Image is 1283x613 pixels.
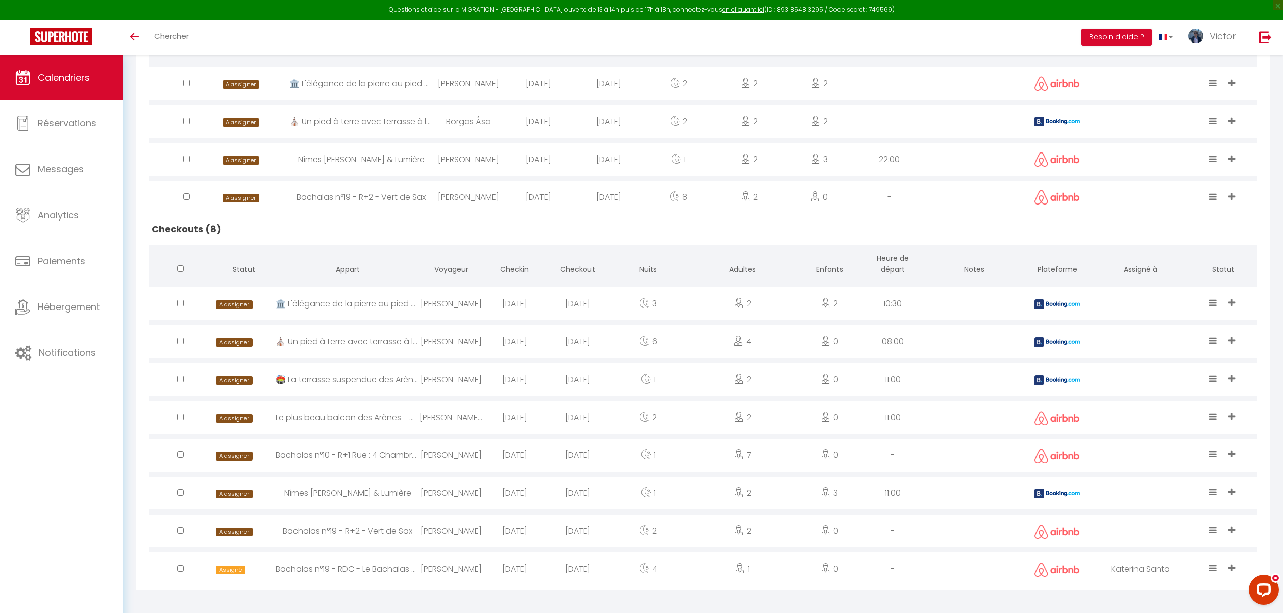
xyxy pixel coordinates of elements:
[1034,411,1080,426] img: airbnb2.png
[289,67,433,100] div: 🏛️ L'élégance de la pierre au pied de la Maison Carrée - ⭐⭐⭐
[216,338,252,347] span: A assigner
[289,143,433,176] div: Nîmes [PERSON_NAME] & Lumière
[289,105,433,138] div: ⛪ Un pied à terre avec terrasse à la Cathédrale - ⭐⭐⭐
[420,401,483,434] div: [PERSON_NAME] &
[483,287,546,320] div: [DATE]
[546,439,609,472] div: [DATE]
[798,325,861,358] div: 0
[38,254,85,267] span: Paiements
[1034,375,1080,385] img: booking2.png
[861,325,924,358] div: 08:00
[610,401,687,434] div: 2
[420,325,483,358] div: [PERSON_NAME]
[433,181,504,214] div: [PERSON_NAME]
[504,143,574,176] div: [DATE]
[276,363,420,396] div: 🏟️ La terrasse suspendue des Arènes - 1/2 personnes - ⭐⭐⭐
[546,552,609,585] div: [DATE]
[276,552,420,585] div: Bachalas n°19 - RDC - Le Bachalas Bleu
[687,245,798,285] th: Adultes
[610,439,687,472] div: 1
[1034,117,1080,126] img: booking2.png
[1091,245,1190,285] th: Assigné à
[687,552,798,585] div: 1
[149,214,1257,245] h2: Checkouts (8)
[687,401,798,434] div: 2
[644,105,714,138] div: 2
[420,477,483,509] div: [PERSON_NAME]
[687,287,798,320] div: 2
[1241,571,1283,613] iframe: LiveChat chat widget
[433,105,504,138] div: Borgas Åsa
[216,414,252,423] span: A assigner
[687,325,798,358] div: 4
[798,363,861,396] div: 0
[483,477,546,509] div: [DATE]
[1188,29,1203,44] img: ...
[30,28,92,45] img: Super Booking
[276,515,420,547] div: Bachalas n°19 - R+2 - Vert de Sax
[546,363,609,396] div: [DATE]
[39,346,96,359] span: Notifications
[223,194,259,202] span: A assigner
[610,363,687,396] div: 1
[546,515,609,547] div: [DATE]
[574,105,644,138] div: [DATE]
[714,67,784,100] div: 2
[276,439,420,472] div: Bachalas n°10 - R+1 Rue : 4 Chambres
[1034,337,1080,347] img: booking2.png
[1034,152,1080,167] img: airbnb2.png
[924,245,1024,285] th: Notes
[854,181,924,214] div: -
[861,245,924,285] th: Heure de départ
[1091,552,1190,585] div: Katerina Santa
[483,439,546,472] div: [DATE]
[1034,190,1080,205] img: airbnb2.png
[420,515,483,547] div: [PERSON_NAME]
[854,67,924,100] div: -
[798,515,861,547] div: 0
[687,477,798,509] div: 2
[861,287,924,320] div: 10:30
[610,287,687,320] div: 3
[276,325,420,358] div: ⛪ Un pied à terre avec terrasse à la Cathédrale - ⭐⭐⭐
[233,264,255,274] span: Statut
[38,71,90,84] span: Calendriers
[722,5,764,14] a: en cliquant ici
[1034,76,1080,91] img: airbnb2.png
[574,181,644,214] div: [DATE]
[644,67,714,100] div: 2
[546,325,609,358] div: [DATE]
[714,105,784,138] div: 2
[483,245,546,285] th: Checkin
[38,163,84,175] span: Messages
[1180,20,1249,55] a: ... Victor
[420,363,483,396] div: [PERSON_NAME]
[483,401,546,434] div: [DATE]
[574,67,644,100] div: [DATE]
[798,439,861,472] div: 0
[146,20,196,55] a: Chercher
[546,477,609,509] div: [DATE]
[276,401,420,434] div: Le plus beau balcon des Arènes - ⭐⭐⭐⭐
[216,566,245,574] span: Assigné
[420,245,483,285] th: Voyageur
[854,105,924,138] div: -
[216,490,252,498] span: A assigner
[861,363,924,396] div: 11:00
[610,515,687,547] div: 2
[784,105,854,138] div: 2
[798,245,861,285] th: Enfants
[1024,245,1091,285] th: Plateforme
[574,143,644,176] div: [DATE]
[216,376,252,385] span: A assigner
[483,552,546,585] div: [DATE]
[433,67,504,100] div: [PERSON_NAME]
[276,477,420,509] div: Nîmes [PERSON_NAME] & Lumière
[861,439,924,472] div: -
[798,477,861,509] div: 3
[644,143,714,176] div: 1
[784,143,854,176] div: 3
[687,363,798,396] div: 2
[38,117,96,129] span: Réservations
